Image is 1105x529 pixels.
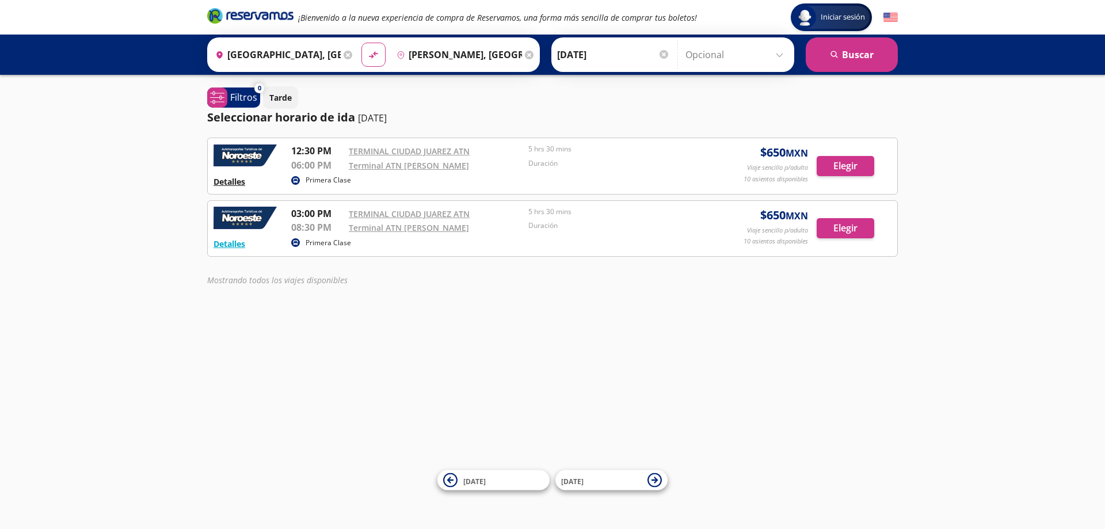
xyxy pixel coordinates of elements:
[747,163,808,173] p: Viaje sencillo p/adulto
[306,238,351,248] p: Primera Clase
[786,147,808,159] small: MXN
[207,109,355,126] p: Seleccionar horario de ida
[817,156,874,176] button: Elegir
[298,12,697,23] em: ¡Bienvenido a la nueva experiencia de compra de Reservamos, una forma más sencilla de comprar tus...
[744,237,808,246] p: 10 asientos disponibles
[786,210,808,222] small: MXN
[214,176,245,188] button: Detalles
[555,470,668,490] button: [DATE]
[760,144,808,161] span: $ 650
[349,222,469,233] a: Terminal ATN [PERSON_NAME]
[207,7,294,28] a: Brand Logo
[817,218,874,238] button: Elegir
[528,220,702,231] p: Duración
[291,144,343,158] p: 12:30 PM
[561,476,584,486] span: [DATE]
[1038,462,1093,517] iframe: Messagebird Livechat Widget
[685,40,788,69] input: Opcional
[349,146,470,157] a: TERMINAL CIUDAD JUAREZ ATN
[806,37,898,72] button: Buscar
[291,158,343,172] p: 06:00 PM
[211,40,341,69] input: Buscar Origen
[214,207,277,230] img: RESERVAMOS
[349,160,469,171] a: Terminal ATN [PERSON_NAME]
[207,7,294,24] i: Brand Logo
[437,470,550,490] button: [DATE]
[528,207,702,217] p: 5 hrs 30 mins
[528,158,702,169] p: Duración
[258,83,261,93] span: 0
[760,207,808,224] span: $ 650
[214,238,245,250] button: Detalles
[528,144,702,154] p: 5 hrs 30 mins
[883,10,898,25] button: English
[358,111,387,125] p: [DATE]
[207,275,348,286] em: Mostrando todos los viajes disponibles
[207,87,260,108] button: 0Filtros
[816,12,870,23] span: Iniciar sesión
[214,144,277,167] img: RESERVAMOS
[263,86,298,109] button: Tarde
[747,226,808,235] p: Viaje sencillo p/adulto
[230,90,257,104] p: Filtros
[744,174,808,184] p: 10 asientos disponibles
[463,476,486,486] span: [DATE]
[349,208,470,219] a: TERMINAL CIUDAD JUAREZ ATN
[291,207,343,220] p: 03:00 PM
[557,40,670,69] input: Elegir Fecha
[269,92,292,104] p: Tarde
[392,40,522,69] input: Buscar Destino
[306,175,351,185] p: Primera Clase
[291,220,343,234] p: 08:30 PM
